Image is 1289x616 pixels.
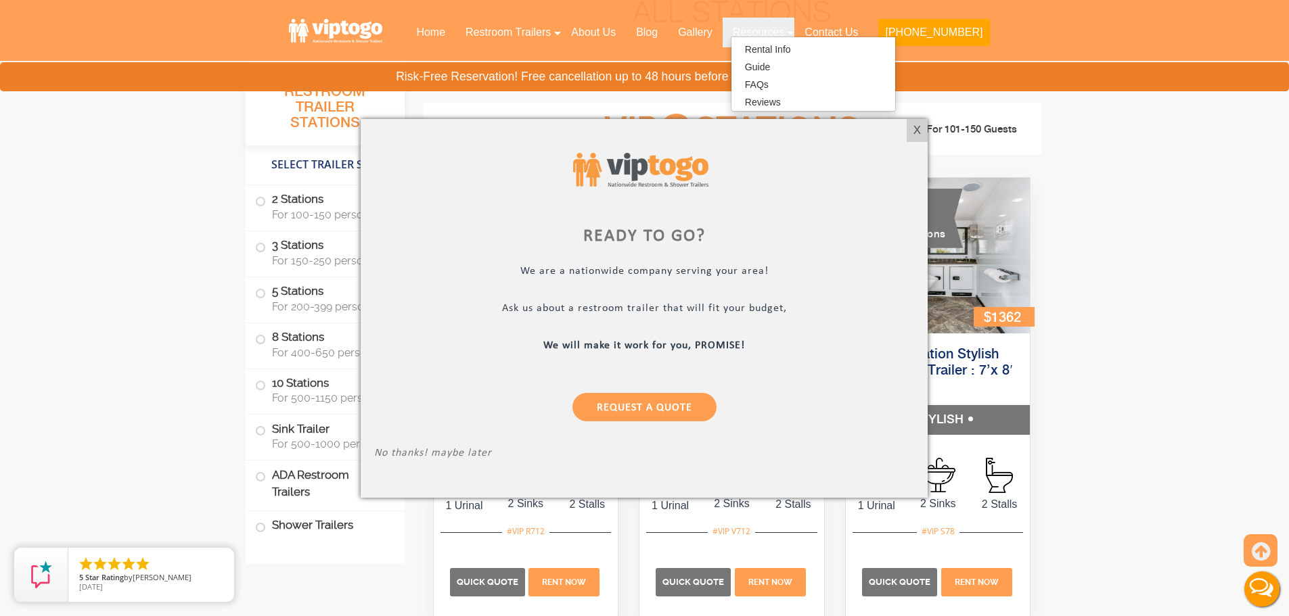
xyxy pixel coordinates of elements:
div: X [907,119,928,142]
a: Request a Quote [572,392,717,421]
span: [PERSON_NAME] [133,572,191,582]
li:  [106,556,122,572]
span: by [79,573,223,583]
b: We will make it work for you, PROMISE! [544,339,746,350]
p: We are a nationwide company serving your area! [374,264,914,280]
span: 5 [79,572,83,582]
span: Star Rating [85,572,124,582]
li:  [135,556,151,572]
img: viptogo logo [573,153,708,187]
span: [DATE] [79,582,103,592]
li:  [120,556,137,572]
div: Ready to go? [374,228,914,244]
img: Review Rating [28,561,55,588]
p: No thanks! maybe later [374,446,914,462]
li:  [78,556,94,572]
li:  [92,556,108,572]
p: Ask us about a restroom trailer that will fit your budget, [374,302,914,317]
button: Live Chat [1235,562,1289,616]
